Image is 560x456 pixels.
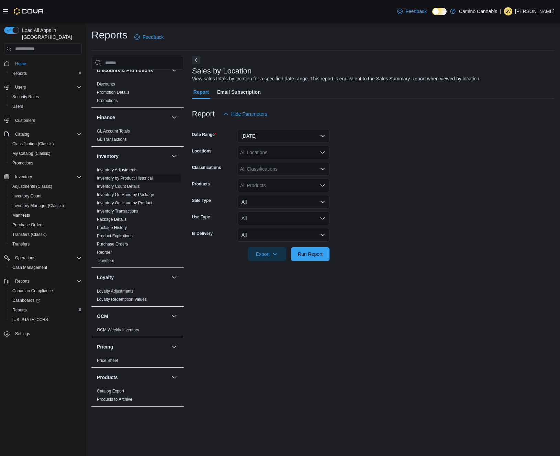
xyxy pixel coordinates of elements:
button: Operations [12,254,38,262]
span: Home [15,61,26,67]
a: Inventory Manager (Classic) [10,202,67,210]
button: OCM [97,313,169,320]
span: Catalog Export [97,388,124,394]
span: Adjustments (Classic) [12,184,52,189]
a: Products to Archive [97,397,132,402]
h3: Products [97,374,118,381]
button: Cash Management [7,263,85,272]
span: Reports [12,277,82,285]
a: Inventory Count [10,192,44,200]
a: Promotions [97,98,118,103]
span: Reports [15,278,30,284]
button: Home [1,58,85,68]
button: All [237,195,329,209]
label: Classifications [192,165,221,170]
span: Hide Parameters [231,111,267,117]
span: Canadian Compliance [12,288,53,294]
span: Inventory Manager (Classic) [10,202,82,210]
h3: Discounts & Promotions [97,67,153,74]
span: Reorder [97,250,112,255]
span: Catalog [15,132,29,137]
button: Inventory Count [7,191,85,201]
a: Inventory Transactions [97,209,138,214]
span: Export [252,247,282,261]
span: My Catalog (Classic) [10,149,82,158]
span: Home [12,59,82,68]
h3: Report [192,110,215,118]
button: Transfers (Classic) [7,230,85,239]
label: Sale Type [192,198,211,203]
span: Inventory Count Details [97,184,140,189]
a: OCM Weekly Inventory [97,328,139,332]
span: Inventory [12,173,82,181]
a: Product Expirations [97,233,133,238]
label: Products [192,181,210,187]
div: Discounts & Promotions [91,80,184,107]
a: Reports [10,69,30,78]
span: Feedback [405,8,426,15]
a: Purchase Orders [97,242,128,247]
span: Inventory On Hand by Product [97,200,152,206]
div: OCM [91,326,184,337]
span: Inventory Count [12,193,42,199]
nav: Complex example [4,56,82,356]
span: Operations [12,254,82,262]
span: Cash Management [12,265,47,270]
span: Users [12,104,23,109]
a: Loyalty Adjustments [97,289,134,294]
a: Inventory Adjustments [97,168,137,172]
h3: OCM [97,313,108,320]
span: SV [505,7,511,15]
span: Email Subscription [217,85,261,99]
button: Export [248,247,286,261]
div: Products [91,387,184,406]
button: Discounts & Promotions [97,67,169,74]
button: Open list of options [320,166,325,172]
span: Inventory Count [10,192,82,200]
div: Scott Van Boyen [504,7,512,15]
button: Catalog [1,129,85,139]
button: Discounts & Promotions [170,66,178,75]
span: Inventory by Product Historical [97,175,153,181]
a: Customers [12,116,38,125]
span: Promotions [10,159,82,167]
button: Inventory Manager (Classic) [7,201,85,210]
button: Reports [7,69,85,78]
button: Manifests [7,210,85,220]
span: Dashboards [10,296,82,305]
button: Hide Parameters [220,107,270,121]
span: Run Report [298,251,323,258]
span: Report [193,85,209,99]
span: Cash Management [10,263,82,272]
span: Package History [97,225,127,230]
button: Users [1,82,85,92]
a: Adjustments (Classic) [10,182,55,191]
a: My Catalog (Classic) [10,149,53,158]
a: Transfers (Classic) [10,230,49,239]
button: Adjustments (Classic) [7,182,85,191]
h3: Finance [97,114,115,121]
span: GL Transactions [97,137,127,142]
a: Price Sheet [97,358,118,363]
h1: Reports [91,28,127,42]
button: Inventory [170,152,178,160]
label: Locations [192,148,212,154]
a: Classification (Classic) [10,140,57,148]
a: Package History [97,225,127,230]
span: Customers [15,118,35,123]
span: Inventory Manager (Classic) [12,203,64,208]
span: Catalog [12,130,82,138]
span: [US_STATE] CCRS [12,317,48,322]
button: Pricing [97,343,169,350]
span: Loyalty Redemption Values [97,297,147,302]
input: Dark Mode [432,8,447,15]
button: Products [170,373,178,381]
span: Load All Apps in [GEOGRAPHIC_DATA] [19,27,82,41]
a: Dashboards [10,296,43,305]
span: Promotion Details [97,90,130,95]
button: My Catalog (Classic) [7,149,85,158]
h3: Loyalty [97,274,114,281]
button: Purchase Orders [7,220,85,230]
